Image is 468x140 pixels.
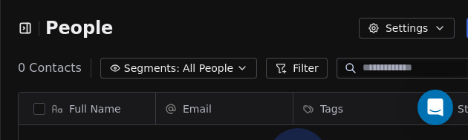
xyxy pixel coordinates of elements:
span: 0 Contacts [18,59,82,77]
button: Settings [359,18,455,39]
div: Full Name [19,93,155,124]
span: Email [183,101,212,116]
div: Tags [293,93,430,124]
span: Segments: [124,61,180,76]
span: People [45,17,113,39]
span: Tags [320,101,343,116]
div: Email [156,93,293,124]
span: Full Name [69,101,121,116]
div: Open Intercom Messenger [417,90,453,125]
button: Filter [266,58,328,79]
span: All People [183,61,233,76]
